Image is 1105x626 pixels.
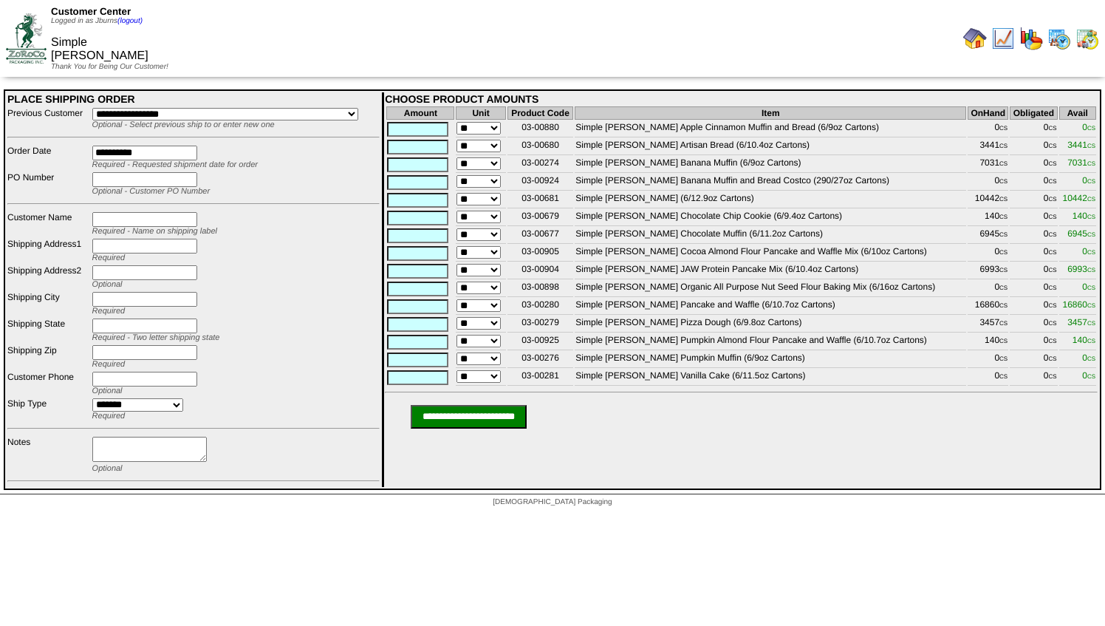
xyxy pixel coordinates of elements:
[1087,196,1095,203] span: CS
[1010,316,1057,333] td: 0
[1010,139,1057,155] td: 0
[7,107,90,130] td: Previous Customer
[1087,338,1095,344] span: CS
[575,210,966,226] td: Simple [PERSON_NAME] Chocolate Chip Cookie (6/9.4oz Cartons)
[1010,299,1057,315] td: 0
[968,352,1008,368] td: 0
[575,174,966,191] td: Simple [PERSON_NAME] Banana Muffin and Bread Costco (290/27oz Cartons)
[575,352,966,368] td: Simple [PERSON_NAME] Pumpkin Muffin (6/9oz Cartons)
[507,210,574,226] td: 03-00679
[575,106,966,120] th: Item
[507,263,574,279] td: 03-00904
[968,263,1008,279] td: 6993
[7,398,90,421] td: Ship Type
[7,211,90,237] td: Customer Name
[1087,373,1095,380] span: CS
[92,254,126,262] span: Required
[1087,285,1095,291] span: CS
[507,316,574,333] td: 03-00279
[1048,302,1056,309] span: CS
[507,106,574,120] th: Product Code
[1087,178,1095,185] span: CS
[385,93,1098,105] div: CHOOSE PRODUCT AMOUNTS
[507,352,574,368] td: 03-00276
[7,436,90,474] td: Notes
[999,178,1007,185] span: CS
[92,360,126,369] span: Required
[999,125,1007,132] span: CS
[1087,160,1095,167] span: CS
[92,412,126,421] span: Required
[968,281,1008,297] td: 0
[507,121,574,137] td: 03-00880
[968,316,1008,333] td: 3457
[6,13,47,63] img: ZoRoCo_Logo(Green%26Foil)%20jpg.webp
[999,373,1007,380] span: CS
[968,370,1008,386] td: 0
[7,171,90,197] td: PO Number
[1010,281,1057,297] td: 0
[1082,282,1095,292] span: 0
[1010,210,1057,226] td: 0
[999,160,1007,167] span: CS
[92,464,123,473] span: Optional
[999,320,1007,327] span: CS
[999,249,1007,256] span: CS
[51,36,148,62] span: Simple [PERSON_NAME]
[1048,320,1056,327] span: CS
[92,387,123,395] span: Optional
[1048,160,1056,167] span: CS
[1010,192,1057,208] td: 0
[92,187,211,196] span: Optional - Customer PO Number
[507,157,574,173] td: 03-00274
[507,228,574,244] td: 03-00677
[1048,196,1056,203] span: CS
[575,245,966,262] td: Simple [PERSON_NAME] Cocoa Almond Flour Pancake and Waffle Mix (6/10oz Cartons)
[1048,231,1056,238] span: CS
[968,157,1008,173] td: 7031
[968,210,1008,226] td: 140
[1087,302,1095,309] span: CS
[1072,211,1095,221] span: 140
[507,334,574,350] td: 03-00925
[963,27,987,50] img: home.gif
[1067,157,1095,168] span: 7031
[1059,106,1096,120] th: Avail
[1072,335,1095,345] span: 140
[92,307,126,316] span: Required
[92,227,217,236] span: Required - Name on shipping label
[999,267,1007,273] span: CS
[507,245,574,262] td: 03-00905
[7,93,380,105] div: PLACE SHIPPING ORDER
[575,263,966,279] td: Simple [PERSON_NAME] JAW Protein Pancake Mix (6/10.4oz Cartons)
[1010,352,1057,368] td: 0
[968,106,1008,120] th: OnHand
[991,27,1015,50] img: line_graph.gif
[1047,27,1071,50] img: calendarprod.gif
[968,299,1008,315] td: 16860
[968,174,1008,191] td: 0
[507,174,574,191] td: 03-00924
[1010,106,1057,120] th: Obligated
[1067,228,1095,239] span: 6945
[1048,178,1056,185] span: CS
[386,106,454,120] th: Amount
[1010,228,1057,244] td: 0
[7,265,90,290] td: Shipping Address2
[1010,245,1057,262] td: 0
[999,338,1007,344] span: CS
[51,17,143,25] span: Logged in as Jburns
[7,318,90,343] td: Shipping State
[999,231,1007,238] span: CS
[575,299,966,315] td: Simple [PERSON_NAME] Pancake and Waffle (6/10.7oz Cartons)
[92,333,220,342] span: Required - Two letter shipping state
[575,228,966,244] td: Simple [PERSON_NAME] Chocolate Muffin (6/11.2oz Cartons)
[1010,263,1057,279] td: 0
[507,139,574,155] td: 03-00680
[1087,214,1095,220] span: CS
[51,6,131,17] span: Customer Center
[1048,285,1056,291] span: CS
[1067,140,1095,150] span: 3441
[575,139,966,155] td: Simple [PERSON_NAME] Artisan Bread (6/10.4oz Cartons)
[575,157,966,173] td: Simple [PERSON_NAME] Banana Muffin (6/9oz Cartons)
